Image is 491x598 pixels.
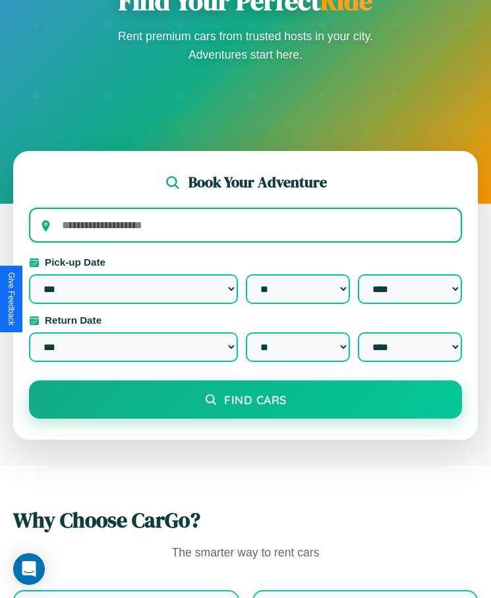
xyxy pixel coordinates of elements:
label: Pick-up Date [29,256,462,268]
div: Open Intercom Messenger [13,553,45,585]
p: The smarter way to rent cars [13,543,478,564]
h2: Book Your Adventure [188,172,327,193]
div: Give Feedback [7,272,16,326]
p: Rent premium cars from trusted hosts in your city. Adventures start here. [114,27,378,64]
h2: Why Choose CarGo? [13,506,478,535]
label: Return Date [29,314,462,326]
button: Find Cars [29,380,462,419]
